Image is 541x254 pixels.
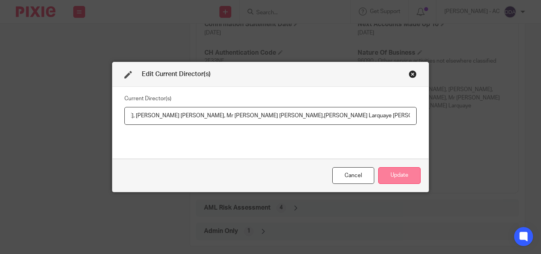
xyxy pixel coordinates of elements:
[124,95,171,103] label: Current Director(s)
[332,167,374,184] div: Close this dialog window
[124,107,417,125] input: Current Director(s)
[378,167,421,184] button: Update
[409,70,417,78] div: Close this dialog window
[142,71,211,77] span: Edit Current Director(s)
